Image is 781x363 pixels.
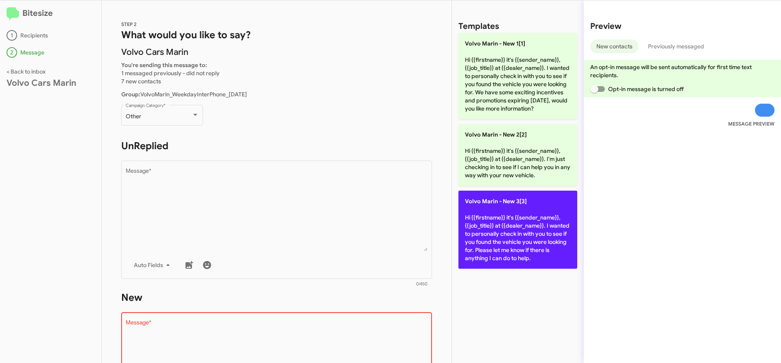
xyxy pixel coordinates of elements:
[458,191,577,269] p: Hi {{firstname}} it's {{sender_name}}, {{job_title}} at {{dealer_name}}. I wanted to personally c...
[127,258,179,272] button: Auto Fields
[596,39,633,53] span: New contacts
[590,39,639,53] button: New contacts
[465,40,525,47] span: Volvo Marin - New 1[1]
[121,91,247,98] span: VolvoMarin_WeekdayInterPhone_[DATE]
[7,7,95,20] h2: Bitesize
[590,20,774,33] h2: Preview
[121,70,220,77] span: 1 messaged previously - did not reply
[648,39,704,53] span: Previously messaged
[642,39,710,53] button: Previously messaged
[458,20,499,33] h2: Templates
[121,28,432,41] h1: What would you like to say?
[465,131,527,138] span: Volvo Marin - New 2[2]
[608,84,684,94] span: Opt-in message is turned off
[121,139,432,152] h1: UnReplied
[590,63,774,79] p: An opt-in message will be sent automatically for first time text recipients.
[121,21,137,27] span: STEP 2
[416,282,428,287] mat-hint: 0/450
[728,120,774,128] small: MESSAGE PREVIEW
[121,78,161,85] span: 7 new contacts
[134,258,173,272] span: Auto Fields
[121,48,432,56] p: Volvo Cars Marin
[7,7,19,20] img: logo-minimal.svg
[126,113,141,120] span: Other
[7,68,46,75] a: < Back to inbox
[121,61,207,69] b: You're sending this message to:
[458,33,577,119] p: Hi {{firstname}} it's {{sender_name}}, {{job_title}} at {{dealer_name}}. I wanted to personally c...
[7,47,95,58] div: Message
[458,124,577,186] p: Hi {{firstname}} it's {{sender_name}}, {{job_title}} at {{dealer_name}}. I'm just checking in to ...
[121,291,432,304] h1: New
[121,91,140,98] b: Group:
[7,79,95,87] div: Volvo Cars Marin
[7,30,17,41] div: 1
[7,47,17,58] div: 2
[465,198,527,205] span: Volvo Marin - New 3[3]
[7,30,95,41] div: Recipients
